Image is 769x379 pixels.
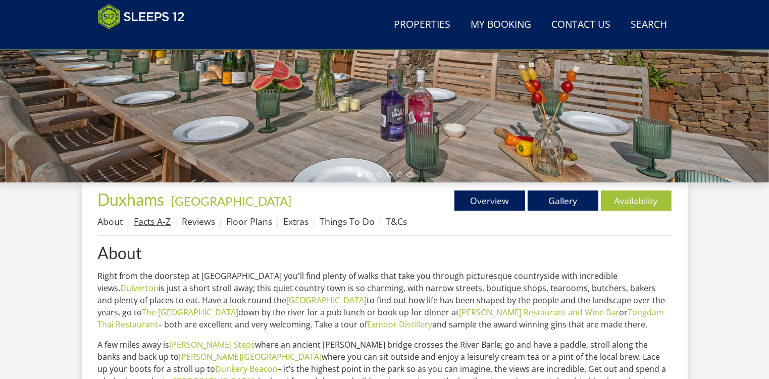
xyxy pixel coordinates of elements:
[528,191,598,211] a: Gallery
[98,215,123,227] a: About
[98,270,672,330] p: Right from the doorstep at [GEOGRAPHIC_DATA] you'll find plenty of walks that take you through pi...
[121,282,159,294] a: Dulverton
[320,215,375,227] a: Things To Do
[227,215,273,227] a: Floor Plans
[179,351,322,362] a: [PERSON_NAME][GEOGRAPHIC_DATA]
[390,14,455,36] a: Properties
[182,215,216,227] a: Reviews
[142,307,239,318] a: The [GEOGRAPHIC_DATA]
[386,215,407,227] a: T&Cs
[548,14,615,36] a: Contact Us
[98,244,672,262] a: About
[368,319,433,330] a: Exmoor Distillery
[170,339,255,350] a: [PERSON_NAME] Steps
[98,189,165,209] span: Duxhams
[601,191,672,211] a: Availability
[98,189,168,209] a: Duxhams
[134,215,171,227] a: Facts A-Z
[284,215,309,227] a: Extras
[287,295,367,306] a: [GEOGRAPHIC_DATA]
[459,307,620,318] a: [PERSON_NAME] Restaurant and Wine Bar
[98,4,185,29] img: Sleeps 12
[454,191,525,211] a: Overview
[93,35,199,44] iframe: Customer reviews powered by Trustpilot
[216,363,278,374] a: Dunkery Beacon
[168,194,292,208] span: -
[627,14,672,36] a: Search
[467,14,536,36] a: My Booking
[98,307,664,330] a: Tongdam Thai Restaurant
[172,194,292,208] a: [GEOGRAPHIC_DATA]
